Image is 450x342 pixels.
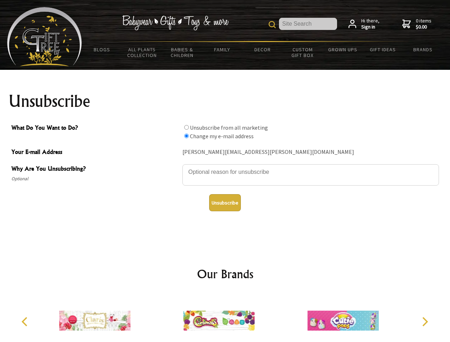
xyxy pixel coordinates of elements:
input: What Do You Want to Do? [184,134,189,138]
a: Custom Gift Box [283,42,323,63]
textarea: Why Are You Unsubscribing? [182,164,439,186]
strong: $0.00 [416,24,431,30]
a: Family [202,42,243,57]
h2: Our Brands [14,265,436,283]
img: Babyware - Gifts - Toys and more... [7,7,82,66]
button: Unsubscribe [209,194,241,211]
label: Unsubscribe from all marketing [190,124,268,131]
span: What Do You Want to Do? [11,123,179,134]
span: Optional [11,175,179,183]
h1: Unsubscribe [9,93,442,110]
a: BLOGS [82,42,122,57]
a: 0 items$0.00 [402,18,431,30]
span: 0 items [416,17,431,30]
span: Hi there, [361,18,379,30]
input: Site Search [279,18,337,30]
a: Hi there,Sign in [348,18,379,30]
strong: Sign in [361,24,379,30]
input: What Do You Want to Do? [184,125,189,130]
span: Why Are You Unsubscribing? [11,164,179,175]
button: Previous [18,314,33,330]
button: Next [417,314,433,330]
label: Change my e-mail address [190,133,254,140]
a: Decor [242,42,283,57]
a: Gift Ideas [363,42,403,57]
a: All Plants Collection [122,42,162,63]
a: Grown Ups [322,42,363,57]
a: Babies & Children [162,42,202,63]
a: Brands [403,42,443,57]
div: [PERSON_NAME][EMAIL_ADDRESS][PERSON_NAME][DOMAIN_NAME] [182,147,439,158]
span: Your E-mail Address [11,147,179,158]
img: Babywear - Gifts - Toys & more [122,15,229,30]
img: product search [269,21,276,28]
